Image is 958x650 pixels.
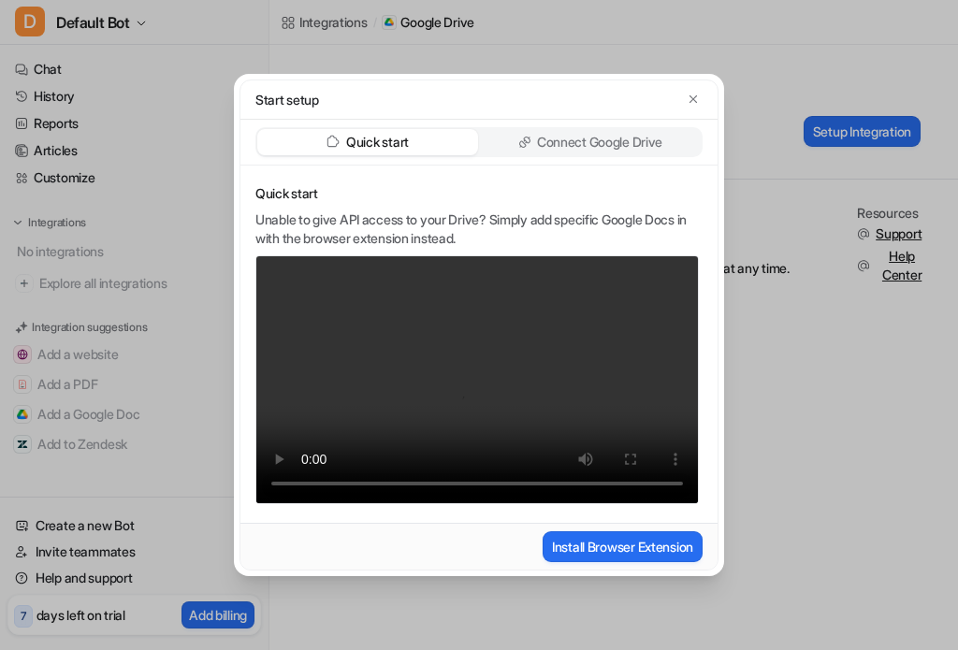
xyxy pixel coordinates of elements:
[543,531,703,562] button: Install Browser Extension
[255,210,699,248] p: Unable to give API access to your Drive? Simply add specific Google Docs in with the browser exte...
[537,133,662,152] p: Connect Google Drive
[255,255,699,505] video: Your browser does not support the video tag.
[255,90,319,109] p: Start setup
[346,133,409,152] p: Quick start
[255,184,699,203] p: Quick start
